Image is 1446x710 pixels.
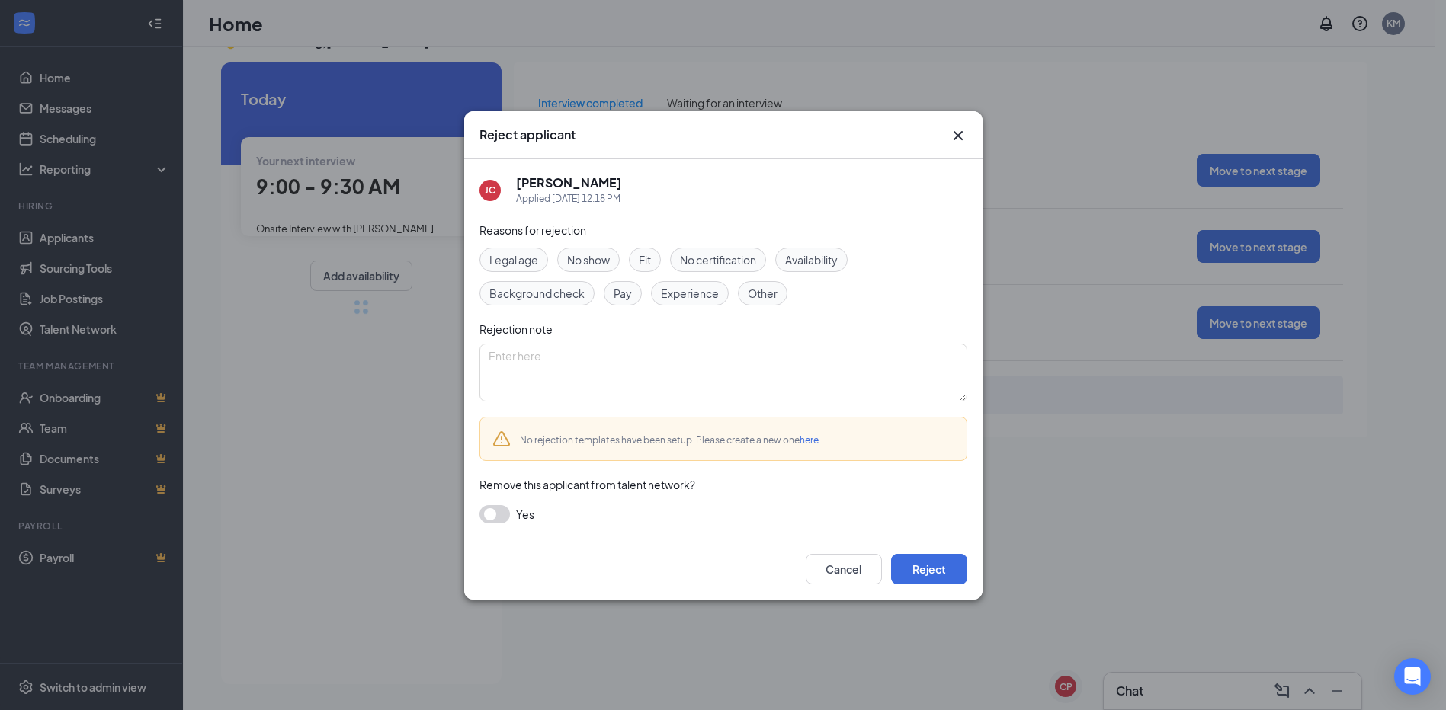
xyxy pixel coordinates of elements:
svg: Cross [949,126,967,145]
span: Background check [489,285,585,302]
span: No rejection templates have been setup. Please create a new one . [520,434,821,446]
h5: [PERSON_NAME] [516,174,622,191]
button: Reject [891,554,967,584]
h3: Reject applicant [479,126,576,143]
span: Remove this applicant from talent network? [479,478,695,491]
svg: Warning [492,430,511,448]
span: Experience [661,285,719,302]
div: JC [485,184,495,197]
span: Pay [614,285,632,302]
span: Availability [785,251,838,268]
span: Reasons for rejection [479,223,586,237]
span: No show [567,251,610,268]
button: Cancel [806,554,882,584]
div: Open Intercom Messenger [1394,658,1431,695]
span: Fit [639,251,651,268]
a: here [800,434,819,446]
span: No certification [680,251,756,268]
div: Applied [DATE] 12:18 PM [516,191,622,206]
button: Close [949,126,967,145]
span: Yes [516,505,534,523]
span: Rejection note [479,322,553,336]
span: Other [748,285,778,302]
span: Legal age [489,251,538,268]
